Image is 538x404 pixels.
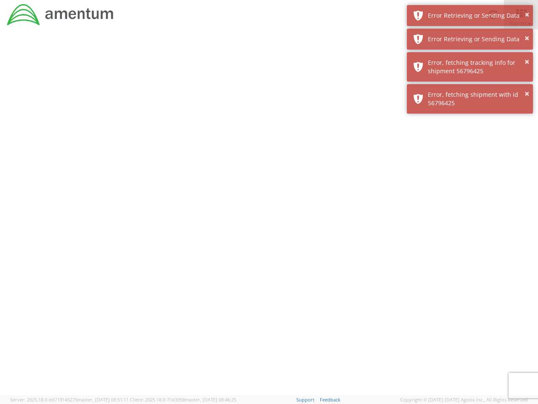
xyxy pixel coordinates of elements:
img: dyn-intl-logo-049831509241104b2a82.png [6,3,115,27]
a: Support [296,396,314,403]
div: Error, fetching shipment with id 56796425 [428,90,527,107]
span: Client: 2025.18.0-71d3358 [130,396,236,403]
span: Server: 2025.18.0-dd719145275 [10,396,129,403]
button: × [525,88,529,100]
a: Feedback [320,396,340,403]
button: × [525,32,529,45]
span: master, [DATE] 09:46:25 [185,396,236,403]
span: master, [DATE] 09:51:11 [77,396,129,403]
div: Error Retrieving or Sending Data [428,35,527,43]
div: Error Retrieving or Sending Data [428,11,527,20]
span: Copyright © [DATE]-[DATE] Agistix Inc., All Rights Reserved [400,396,528,403]
button: × [525,9,529,21]
div: Error, fetching tracking info for shipment 56796425 [428,58,527,75]
button: × [525,56,529,68]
